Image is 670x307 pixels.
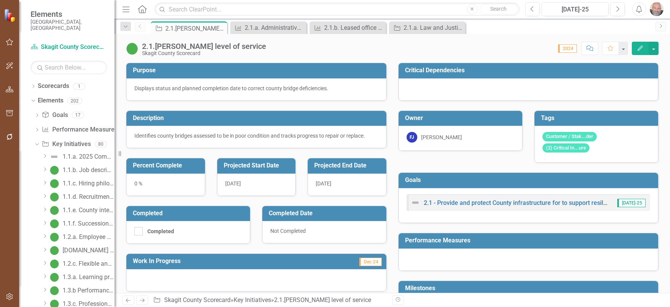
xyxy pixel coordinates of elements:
[63,247,115,254] div: [DOMAIN_NAME] Life Balance Policy
[50,246,59,255] img: On Target
[50,259,59,268] img: On Target
[542,2,609,16] button: [DATE]-25
[142,50,266,56] div: Skagit County Scorecard
[391,23,463,32] a: 2.1.a. Law and Justice Campus
[134,132,378,140] p: Identifies county bridges assessed to be in poor condition and tracks progress to repair or replace.
[407,132,417,143] div: FJ
[63,193,115,200] div: 1.1.d. Recruitment program
[42,111,68,120] a: Goals
[542,132,597,141] span: Customer / Stak...der
[544,5,606,14] div: [DATE]-25
[269,210,382,217] h3: Completed Date
[134,84,378,92] p: Displays status and planned completion date to correct county bridge deficiencies.
[133,115,383,122] h3: Description
[31,19,107,31] small: [GEOGRAPHIC_DATA], [GEOGRAPHIC_DATA]
[48,271,115,283] a: 1.3.a. Learning program
[48,258,115,270] a: 1.2.c. Flexible and Alternative Work Schedule Policy
[48,218,115,230] a: 1.1.f. Succession planning
[67,97,82,104] div: 202
[359,258,382,266] span: Dec-24
[63,287,115,294] div: 1.3.b Performance Evaluation and Training
[312,23,384,32] a: 2.1.b. Leased office space
[421,133,462,141] div: [PERSON_NAME]
[63,260,115,267] div: 1.2.c. Flexible and Alternative Work Schedule Policy
[48,177,115,190] a: 1.1.c. Hiring philosophy and policy
[126,174,205,196] div: 0 %
[48,231,115,243] a: 1.2.a. Employee Satisfaction Survey
[133,162,201,169] h3: Percent Complete
[225,180,241,187] span: [DATE]
[38,96,63,105] a: Elements
[48,284,115,297] a: 1.3.b Performance Evaluation and Training
[50,166,59,175] img: On Target
[165,24,225,33] div: 2.1.[PERSON_NAME] level of service
[617,199,646,207] span: [DATE]-25
[142,42,266,50] div: 2.1.[PERSON_NAME] level of service
[232,23,305,32] a: 2.1.a. Administrative office space
[314,162,383,169] h3: Projected End Date
[541,115,654,122] h3: Tags
[50,206,59,215] img: On Target
[405,177,655,184] h3: Goals
[50,273,59,282] img: On Target
[31,61,107,74] input: Search Below...
[542,143,589,153] span: (2) Critical In...ure
[38,82,69,91] a: Scorecards
[558,44,577,53] span: 2024
[126,42,138,55] img: On Target
[164,296,231,304] a: Skagit County Scorecard
[48,151,115,163] a: 1.1.a. 2025 Compensation Study
[73,83,85,89] div: 1
[4,9,17,22] img: ClearPoint Strategy
[274,296,371,304] div: 2.1.[PERSON_NAME] level of service
[63,207,115,214] div: 1.1.e. County internship program
[50,192,59,201] img: On Target
[153,296,386,305] div: » »
[316,180,331,187] span: [DATE]
[324,23,384,32] div: 2.1.b. Leased office space
[42,140,90,149] a: Key Initiatives
[31,43,107,52] a: Skagit County Scorecard
[63,220,115,227] div: 1.1.f. Succession planning
[50,286,59,295] img: On Target
[48,204,115,216] a: 1.1.e. County internship program
[404,23,463,32] div: 2.1.a. Law and Justice Campus
[42,125,117,134] a: Performance Measures
[245,23,305,32] div: 2.1.a. Administrative office space
[133,258,300,265] h3: Work In Progress
[50,179,59,188] img: On Target
[479,4,518,15] button: Search
[63,153,115,160] div: 1.1.a. 2025 Compensation Study
[63,234,115,240] div: 1.2.a. Employee Satisfaction Survey
[48,191,115,203] a: 1.1.d. Recruitment program
[48,164,115,176] a: 1.1.b. Job descriptions
[72,112,84,119] div: 17
[411,198,420,207] img: Not Defined
[405,237,655,244] h3: Performance Measures
[155,3,519,16] input: Search ClearPoint...
[224,162,292,169] h3: Projected Start Date
[95,141,107,147] div: 80
[405,115,518,122] h3: Owner
[234,296,271,304] a: Key Initiatives
[650,2,664,16] img: Ken Hansen
[133,67,383,74] h3: Purpose
[63,180,115,187] div: 1.1.c. Hiring philosophy and policy
[405,67,655,74] h3: Critical Dependencies
[490,6,507,12] span: Search
[63,274,115,281] div: 1.3.a. Learning program
[50,232,59,242] img: On Target
[133,210,246,217] h3: Completed
[48,244,115,257] a: [DOMAIN_NAME] Life Balance Policy
[50,152,59,161] img: Not Defined
[31,10,107,19] span: Elements
[405,285,655,292] h3: Milestones
[50,219,59,228] img: On Target
[262,221,386,243] div: Not Completed
[63,167,115,174] div: 1.1.b. Job descriptions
